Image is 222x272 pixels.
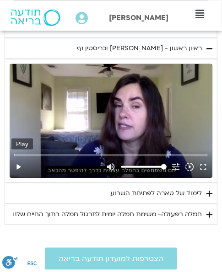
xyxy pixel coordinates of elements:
span: הצטרפות למועדון תודעה בריאה [59,255,163,263]
summary: לימוד של טארה לפתיחת השבוע [5,183,217,204]
summary: ראיון ראשון - [PERSON_NAME] וכריסטין נף [5,38,217,59]
div: ראיון ראשון - [PERSON_NAME] וכריסטין נף [77,43,202,54]
div: חמלה בפעולה- משימת חמלה יומית לתרגול חמלה בתוך החיים שלנו [12,209,202,220]
span: [PERSON_NAME] [109,13,168,23]
a: הצטרפות למועדון תודעה בריאה [45,248,177,270]
img: תודעה בריאה [11,9,60,26]
summary: חמלה בפעולה- משימת חמלה יומית לתרגול חמלה בתוך החיים שלנו [5,204,217,225]
div: לימוד של טארה לפתיחת השבוע [110,188,202,199]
